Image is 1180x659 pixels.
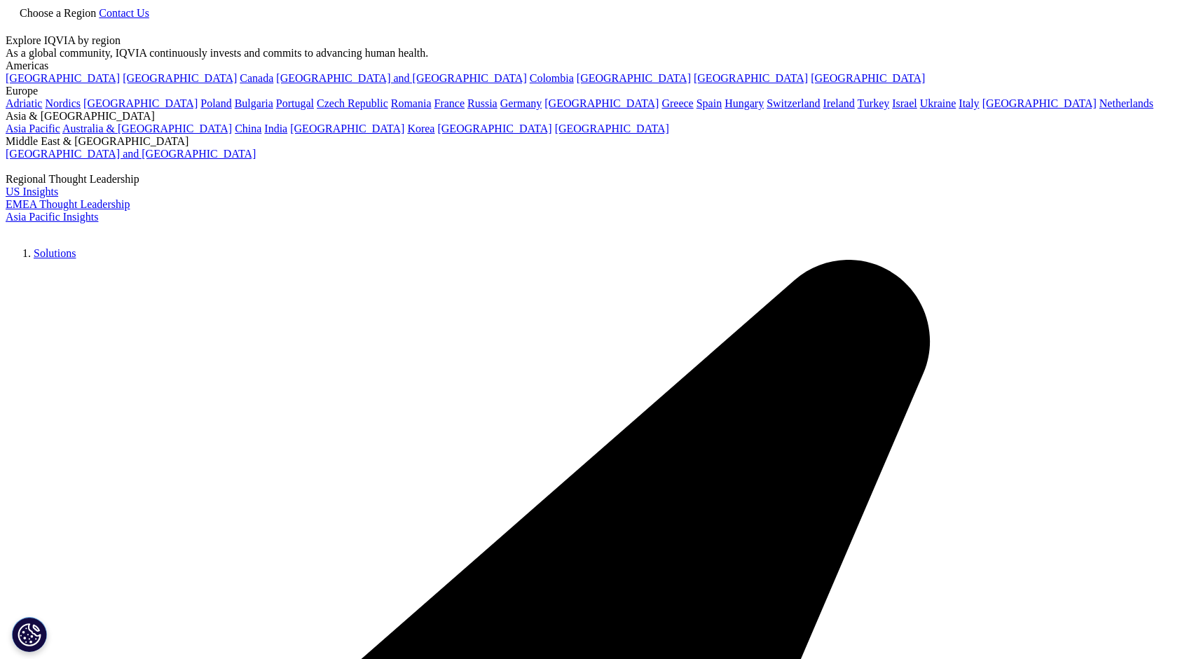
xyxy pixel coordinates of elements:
div: Regional Thought Leadership [6,173,1174,186]
div: Explore IQVIA by region [6,34,1174,47]
a: Bulgaria [235,97,273,109]
a: Italy [959,97,979,109]
a: Greece [661,97,693,109]
a: Adriatic [6,97,42,109]
a: Colombia [530,72,574,84]
a: China [235,123,261,134]
a: Hungary [725,97,764,109]
a: France [434,97,465,109]
a: [GEOGRAPHIC_DATA] [694,72,808,84]
a: [GEOGRAPHIC_DATA] [811,72,925,84]
a: Asia Pacific [6,123,60,134]
a: [GEOGRAPHIC_DATA] [982,97,1097,109]
a: [GEOGRAPHIC_DATA] [290,123,404,134]
a: [GEOGRAPHIC_DATA] [83,97,198,109]
a: Spain [697,97,722,109]
a: Ukraine [920,97,956,109]
a: [GEOGRAPHIC_DATA] [555,123,669,134]
a: [GEOGRAPHIC_DATA] [6,72,120,84]
a: [GEOGRAPHIC_DATA] [123,72,237,84]
a: Asia Pacific Insights [6,211,98,223]
a: Canada [240,72,273,84]
a: Poland [200,97,231,109]
a: India [264,123,287,134]
a: Turkey [858,97,890,109]
a: Switzerland [767,97,820,109]
a: Czech Republic [317,97,388,109]
a: Contact Us [99,7,149,19]
a: [GEOGRAPHIC_DATA] and [GEOGRAPHIC_DATA] [276,72,526,84]
a: EMEA Thought Leadership [6,198,130,210]
span: Choose a Region [20,7,96,19]
a: [GEOGRAPHIC_DATA] and [GEOGRAPHIC_DATA] [6,148,256,160]
a: Israel [892,97,917,109]
div: As a global community, IQVIA continuously invests and commits to advancing human health. [6,47,1174,60]
a: Nordics [45,97,81,109]
div: Asia & [GEOGRAPHIC_DATA] [6,110,1174,123]
div: Europe [6,85,1174,97]
a: [GEOGRAPHIC_DATA] [544,97,659,109]
a: Portugal [276,97,314,109]
div: Middle East & [GEOGRAPHIC_DATA] [6,135,1174,148]
div: Americas [6,60,1174,72]
a: US Insights [6,186,58,197]
button: 쿠키 설정 [12,617,47,652]
a: [GEOGRAPHIC_DATA] [437,123,551,134]
a: Australia & [GEOGRAPHIC_DATA] [62,123,232,134]
a: [GEOGRAPHIC_DATA] [577,72,691,84]
a: Solutions [34,247,76,259]
a: Russia [467,97,498,109]
a: Korea [407,123,434,134]
a: Netherlands [1099,97,1153,109]
a: Germany [500,97,542,109]
a: Ireland [823,97,855,109]
a: Romania [391,97,432,109]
